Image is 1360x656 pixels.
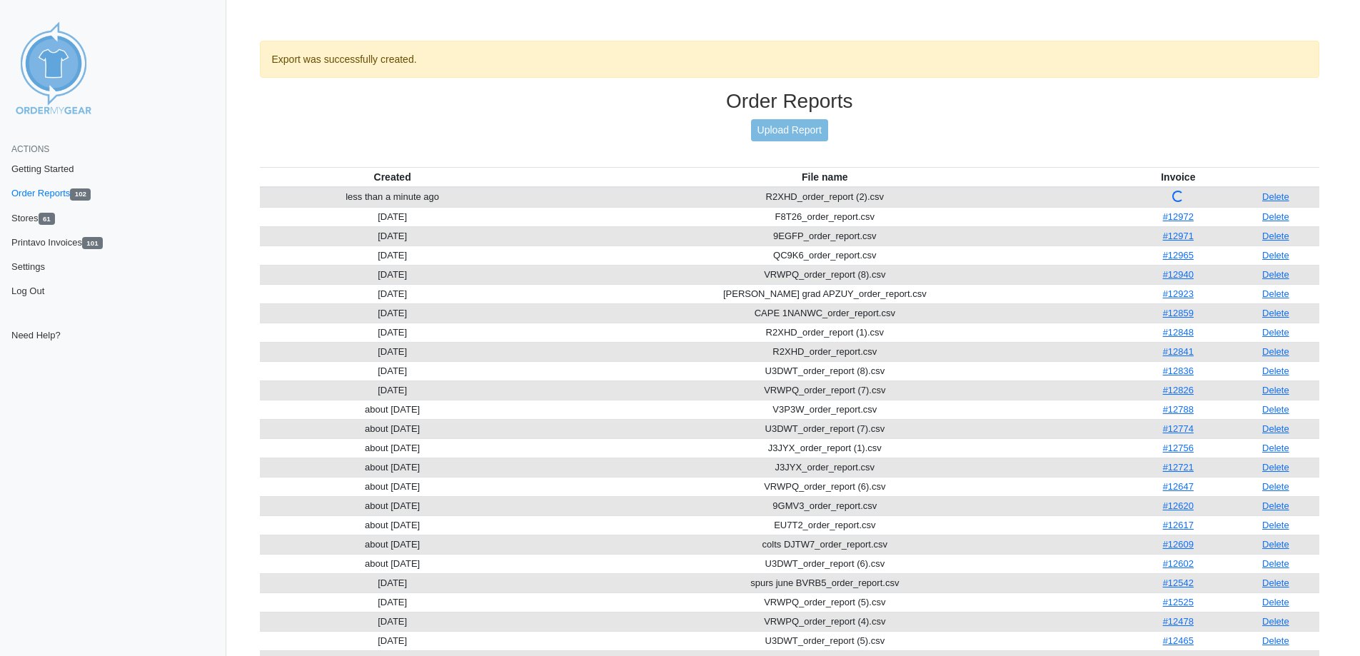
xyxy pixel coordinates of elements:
td: QC9K6_order_report.csv [525,246,1124,265]
a: #12647 [1163,481,1194,492]
a: #12940 [1163,269,1194,280]
a: #12756 [1163,443,1194,453]
td: about [DATE] [260,554,525,573]
th: File name [525,167,1124,187]
a: Delete [1262,327,1289,338]
a: Delete [1262,191,1289,202]
td: R2XHD_order_report (1).csv [525,323,1124,342]
td: R2XHD_order_report (2).csv [525,187,1124,208]
td: about [DATE] [260,535,525,554]
td: F8T26_order_report.csv [525,207,1124,226]
a: #12965 [1163,250,1194,261]
a: Delete [1262,616,1289,627]
a: #12617 [1163,520,1194,530]
a: Delete [1262,462,1289,473]
div: Export was successfully created. [260,41,1320,78]
span: 102 [70,188,91,201]
td: VRWPQ_order_report (8).csv [525,265,1124,284]
td: [DATE] [260,631,525,650]
td: colts DJTW7_order_report.csv [525,535,1124,554]
a: Delete [1262,385,1289,395]
td: VRWPQ_order_report (6).csv [525,477,1124,496]
td: about [DATE] [260,515,525,535]
td: [DATE] [260,342,525,361]
a: #12859 [1163,308,1194,318]
td: [DATE] [260,207,525,226]
td: [PERSON_NAME] grad APZUY_order_report.csv [525,284,1124,303]
h3: Order Reports [260,89,1320,113]
td: J3JYX_order_report (1).csv [525,438,1124,458]
a: #12465 [1163,635,1194,646]
td: [DATE] [260,361,525,380]
a: Delete [1262,539,1289,550]
td: [DATE] [260,573,525,592]
a: Delete [1262,520,1289,530]
a: Delete [1262,250,1289,261]
td: about [DATE] [260,438,525,458]
td: [DATE] [260,303,525,323]
a: #12841 [1163,346,1194,357]
a: Delete [1262,597,1289,607]
a: #12836 [1163,365,1194,376]
a: Delete [1262,558,1289,569]
th: Invoice [1124,167,1232,187]
td: VRWPQ_order_report (5).csv [525,592,1124,612]
a: Delete [1262,231,1289,241]
td: VRWPQ_order_report (7).csv [525,380,1124,400]
a: #12525 [1163,597,1194,607]
a: Upload Report [751,119,828,141]
td: [DATE] [260,323,525,342]
td: [DATE] [260,612,525,631]
a: Delete [1262,211,1289,222]
td: [DATE] [260,380,525,400]
a: Delete [1262,269,1289,280]
td: U3DWT_order_report (5).csv [525,631,1124,650]
a: #12609 [1163,539,1194,550]
td: [DATE] [260,265,525,284]
a: #12826 [1163,385,1194,395]
a: #12788 [1163,404,1194,415]
td: about [DATE] [260,458,525,477]
td: U3DWT_order_report (8).csv [525,361,1124,380]
span: 101 [82,237,103,249]
a: Delete [1262,635,1289,646]
td: 9GMV3_order_report.csv [525,496,1124,515]
td: J3JYX_order_report.csv [525,458,1124,477]
td: about [DATE] [260,400,525,419]
span: Actions [11,144,49,154]
a: Delete [1262,443,1289,453]
a: Delete [1262,577,1289,588]
td: U3DWT_order_report (6).csv [525,554,1124,573]
td: VRWPQ_order_report (4).csv [525,612,1124,631]
td: R2XHD_order_report.csv [525,342,1124,361]
a: #12774 [1163,423,1194,434]
td: about [DATE] [260,419,525,438]
a: #12848 [1163,327,1194,338]
a: #12972 [1163,211,1194,222]
a: Delete [1262,365,1289,376]
a: #12602 [1163,558,1194,569]
a: Delete [1262,404,1289,415]
a: Delete [1262,308,1289,318]
a: #12971 [1163,231,1194,241]
a: #12542 [1163,577,1194,588]
a: Delete [1262,500,1289,511]
td: CAPE 1NANWC_order_report.csv [525,303,1124,323]
th: Created [260,167,525,187]
a: Delete [1262,288,1289,299]
a: Delete [1262,481,1289,492]
span: 61 [39,213,56,225]
td: [DATE] [260,284,525,303]
a: Delete [1262,423,1289,434]
td: about [DATE] [260,477,525,496]
td: U3DWT_order_report (7).csv [525,419,1124,438]
td: 9EGFP_order_report.csv [525,226,1124,246]
a: Delete [1262,346,1289,357]
a: #12478 [1163,616,1194,627]
td: [DATE] [260,246,525,265]
td: [DATE] [260,226,525,246]
a: #12721 [1163,462,1194,473]
td: V3P3W_order_report.csv [525,400,1124,419]
td: less than a minute ago [260,187,525,208]
td: EU7T2_order_report.csv [525,515,1124,535]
